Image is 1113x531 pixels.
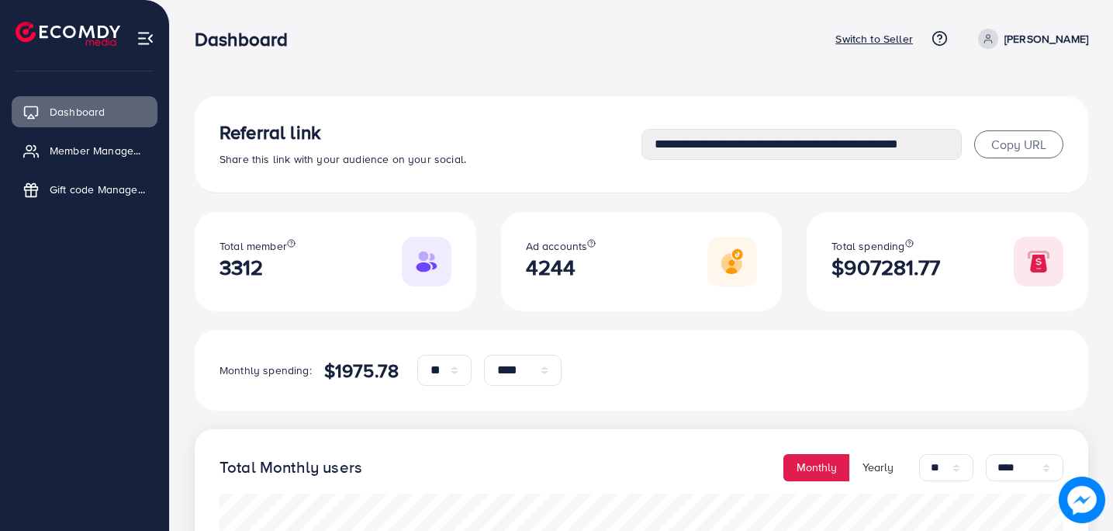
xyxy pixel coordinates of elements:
[783,454,850,481] button: Monthly
[16,22,120,46] img: logo
[219,458,362,477] h4: Total Monthly users
[526,255,596,280] h2: 4244
[219,121,641,144] h3: Referral link
[195,28,300,50] h3: Dashboard
[50,143,146,158] span: Member Management
[219,151,466,167] span: Share this link with your audience on your social.
[1004,29,1088,48] p: [PERSON_NAME]
[219,255,296,280] h2: 3312
[1059,477,1105,523] img: image
[324,359,399,382] h4: $1975.78
[849,454,907,481] button: Yearly
[12,96,157,127] a: Dashboard
[12,135,157,166] a: Member Management
[972,29,1088,49] a: [PERSON_NAME]
[219,361,312,380] p: Monthly spending:
[50,104,105,120] span: Dashboard
[707,237,757,286] img: Responsive image
[12,174,157,205] a: Gift code Management
[831,238,904,254] span: Total spending
[219,238,287,254] span: Total member
[991,136,1046,153] span: Copy URL
[526,238,588,254] span: Ad accounts
[831,255,940,280] h2: $907281.77
[1014,237,1063,286] img: Responsive image
[402,237,451,286] img: Responsive image
[835,29,913,48] p: Switch to Seller
[137,29,154,47] img: menu
[974,130,1063,158] button: Copy URL
[50,182,146,197] span: Gift code Management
